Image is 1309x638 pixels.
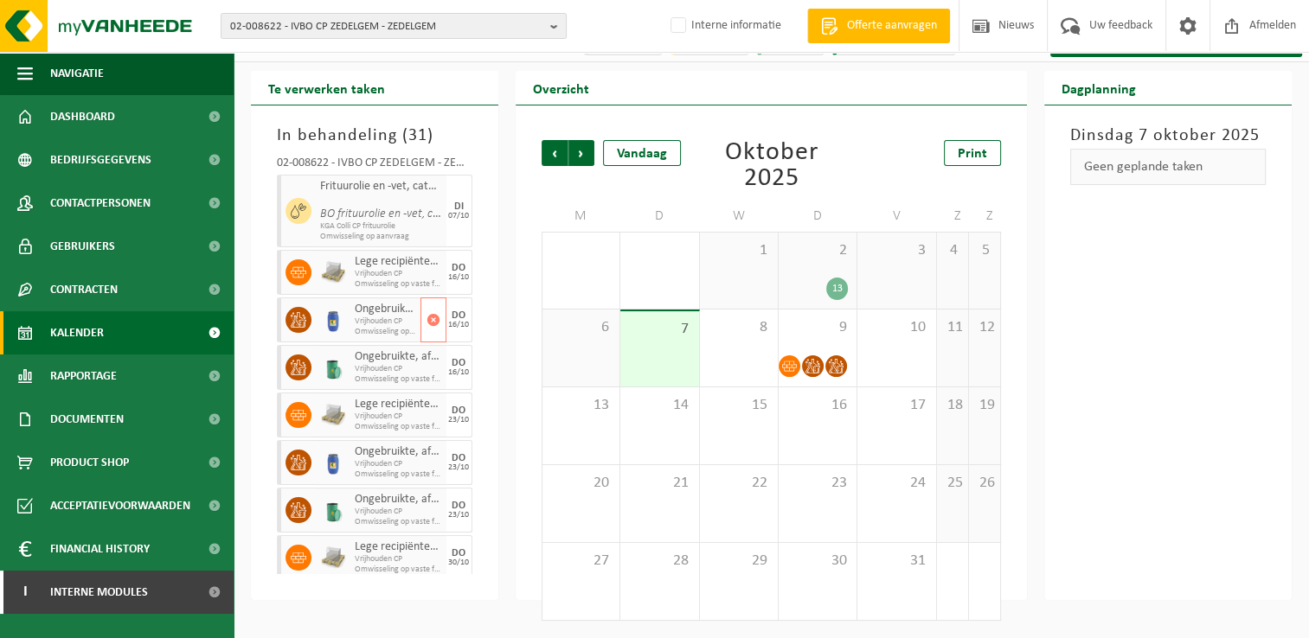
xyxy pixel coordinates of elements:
span: Vorige [542,140,568,166]
span: 10 [866,318,927,337]
span: I [17,571,33,614]
div: 23/10 [448,511,469,520]
td: Z [969,201,1001,232]
button: 02-008622 - IVBO CP ZEDELGEM - ZEDELGEM [221,13,567,39]
span: 2 [787,241,848,260]
span: Vrijhouden CP [355,412,442,422]
div: 13 [826,278,848,300]
img: PB-OT-0200-MET-00-02 [320,497,346,523]
span: 5 [978,241,991,260]
div: 16/10 [448,273,469,282]
h3: Dinsdag 7 oktober 2025 [1070,123,1266,149]
span: Ongebruikte, afgedankte chemicalien (huishoudelijk) [355,493,442,507]
span: Rapportage [50,354,117,398]
td: Z [937,201,969,232]
h2: Dagplanning [1044,71,1153,105]
div: 02-008622 - IVBO CP ZEDELGEM - ZEDELGEM [277,157,472,175]
span: Kalender [50,311,104,354]
span: 31 [408,127,427,144]
span: 29 [709,552,769,571]
img: PB-OT-0120-HPE-00-02 [320,450,346,475]
span: Omwisseling op vaste frequentie [355,422,442,432]
h3: In behandeling ( ) [277,123,472,149]
td: W [700,201,779,232]
div: DO [452,548,465,558]
div: 23/10 [448,463,469,472]
img: LP-PA-00000-WDN-11 [320,402,346,428]
span: Omwisseling op vaste frequentie [355,279,442,290]
span: 28 [629,552,690,571]
span: Lege recipiënten (product) [355,540,442,554]
span: Product Shop [50,441,129,484]
span: 7 [629,320,690,339]
span: Interne modules [50,571,148,614]
span: 27 [551,552,611,571]
span: 12 [978,318,991,337]
span: Lege recipiënten (product) [355,398,442,412]
div: DO [452,310,465,321]
a: Offerte aanvragen [807,9,950,43]
span: KGA Colli CP frituurolie [320,221,442,232]
td: V [857,201,936,232]
span: 6 [551,318,611,337]
span: Vrijhouden CP [355,316,416,327]
div: DI [454,201,464,212]
span: Vrijhouden CP [355,459,442,469]
span: 8 [709,318,769,337]
span: Gebruikers [50,225,115,268]
span: Volgende [568,140,594,166]
div: Oktober 2025 [700,140,843,192]
span: Vrijhouden CP [355,364,442,374]
span: Navigatie [50,52,104,95]
span: 02-008622 - IVBO CP ZEDELGEM - ZEDELGEM [230,14,543,40]
span: Omwisseling op aanvraag [320,232,442,242]
div: 23/10 [448,416,469,424]
span: Frituurolie en -vet, categorie 3 (huishoudelijk) (ongeschikt voor vergisting) [320,180,442,194]
span: 3 [866,241,927,260]
span: 15 [709,396,769,415]
div: DO [452,263,465,273]
div: 30/10 [448,558,469,567]
span: 11 [946,318,959,337]
span: 13 [551,396,611,415]
div: Geen geplande taken [1070,149,1266,185]
span: Ongebruikte, afgedankte chemicalien (huishoudelijk) [355,445,442,459]
div: DO [452,453,465,463]
span: Financial History [50,527,150,571]
div: Vandaag [603,140,681,166]
span: Contactpersonen [50,182,151,225]
span: 30 [787,552,848,571]
span: Documenten [50,398,124,441]
img: PB-OT-0200-MET-00-02 [320,354,346,380]
span: 4 [946,241,959,260]
span: Offerte aanvragen [843,17,941,35]
span: 14 [629,396,690,415]
span: Omwisseling op vaste frequentie [355,374,442,385]
span: Lege recipiënten (product) [355,255,442,269]
a: Print [944,140,1001,166]
span: Omwisseling op vaste frequentie [355,469,442,480]
h2: Te verwerken taken [251,71,402,105]
span: Omwisseling op vaste frequentie [355,565,442,575]
span: Vrijhouden CP [355,269,442,279]
span: 19 [978,396,991,415]
td: D [779,201,857,232]
span: 20 [551,474,611,493]
img: PB-OT-0120-HPE-00-02 [320,307,346,333]
img: LP-PA-00000-WDN-11 [320,259,346,285]
td: M [542,201,620,232]
span: Omwisseling op vaste frequentie [355,327,416,337]
div: DO [452,358,465,368]
span: Acceptatievoorwaarden [50,484,190,527]
span: 1 [709,241,769,260]
span: 16 [787,396,848,415]
div: DO [452,405,465,416]
label: Interne informatie [667,13,781,39]
span: Omwisseling op vaste frequentie [355,517,442,527]
img: LP-PA-00000-WDN-11 [320,545,346,571]
span: 23 [787,474,848,493]
span: Contracten [50,268,118,311]
span: Vrijhouden CP [355,507,442,517]
span: 9 [787,318,848,337]
span: 18 [946,396,959,415]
